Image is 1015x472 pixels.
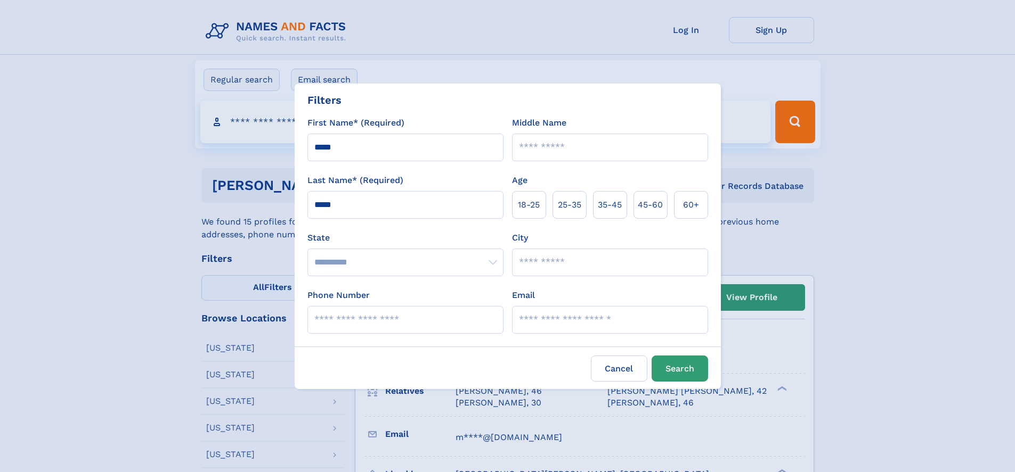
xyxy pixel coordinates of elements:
label: Email [512,289,535,302]
label: Phone Number [307,289,370,302]
label: First Name* (Required) [307,117,404,129]
span: 45‑60 [638,198,663,211]
span: 35‑45 [598,198,622,211]
label: Cancel [591,355,647,382]
button: Search [652,355,708,382]
label: Age [512,174,527,187]
label: Last Name* (Required) [307,174,403,187]
div: Filters [307,92,342,108]
label: State [307,231,504,244]
span: 25‑35 [558,198,581,211]
label: Middle Name [512,117,566,129]
span: 18‑25 [518,198,540,211]
span: 60+ [683,198,699,211]
label: City [512,231,528,244]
